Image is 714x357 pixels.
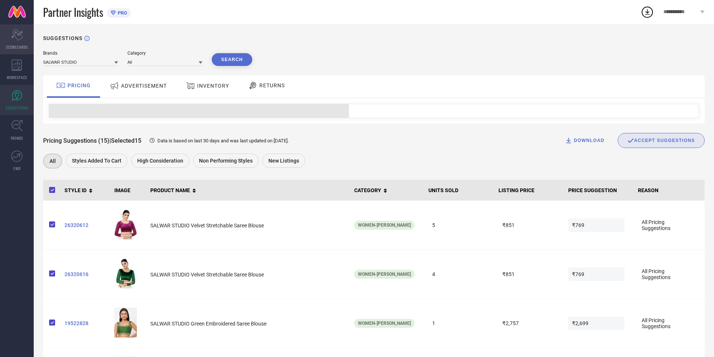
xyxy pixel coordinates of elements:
a: 26320612 [64,222,108,228]
div: Open download list [641,5,654,19]
span: ₹2,757 [498,317,555,330]
span: RETURNS [259,82,285,88]
span: ADVERTISEMENT [121,83,167,89]
span: SALWAR STUDIO Green Embroidered Saree Blouse [150,321,266,327]
span: All Pricing Suggestions [638,215,694,235]
span: All [49,158,56,164]
button: ACCEPT SUGGESTIONS [618,133,705,148]
h1: SUGGESTIONS [43,35,82,41]
th: REASON [635,180,705,201]
span: FWD [13,166,21,171]
button: DOWNLOAD [555,133,614,148]
button: Search [212,53,252,66]
span: INVENTORY [197,83,229,89]
th: PRODUCT NAME [147,180,351,201]
th: CATEGORY [351,180,425,201]
div: Accept Suggestions [618,133,705,148]
div: Brands [43,51,118,56]
th: IMAGE [111,180,147,201]
span: All Pricing Suggestions [638,264,694,284]
span: 5 [428,218,485,232]
div: ACCEPT SUGGESTIONS [627,137,695,144]
img: 4716328f-90b9-4db0-8f06-c35b9b5dc27f1702028943185SALWARSTUDIOWomensGreenSolidStretchableSareeBlou... [114,258,137,288]
span: Partner Insights [43,4,103,20]
span: Women-[PERSON_NAME] [358,321,411,326]
span: Women-[PERSON_NAME] [358,223,411,228]
th: UNITS SOLD [425,180,495,201]
div: Category [127,51,202,56]
span: High Consideration [137,158,183,164]
th: PRICE SUGGESTION [565,180,635,201]
span: SALWAR STUDIO Velvet Stretchable Saree Blouse [150,223,264,229]
span: ₹851 [498,218,555,232]
img: 4ccb26b1-9fbd-44a8-ae95-19d30d3595221660720486079SalwarStudioWomensGreenSilkBlendEmbroideredReady... [114,308,137,338]
span: Pricing Suggestions (15) [43,137,109,144]
span: All Pricing Suggestions [638,314,694,333]
span: 4 [428,267,485,281]
span: PRICING [67,82,91,88]
a: 26320616 [64,271,108,277]
span: SCORECARDS [6,44,28,50]
span: ₹769 [568,218,624,232]
span: SALWAR STUDIO Velvet Stretchable Saree Blouse [150,272,264,278]
th: STYLE ID [61,180,111,201]
span: | [109,137,111,144]
span: TRENDS [10,135,23,141]
a: 19522828 [64,320,108,326]
span: WORKSPACE [7,75,27,80]
span: Non Performing Styles [199,158,253,164]
span: Selected 15 [111,137,141,144]
span: ₹851 [498,267,555,281]
span: 1 [428,317,485,330]
span: New Listings [268,158,299,164]
span: SUGGESTIONS [6,105,28,111]
span: Styles Added To Cart [72,158,121,164]
span: Data is based on last 30 days and was last updated on [DATE] . [157,138,289,143]
span: ₹2,699 [568,317,624,330]
div: DOWNLOAD [565,137,605,144]
span: Women-[PERSON_NAME] [358,272,411,277]
span: ₹769 [568,267,624,281]
img: 474353a2-e60d-478c-aca2-cd6516a8eb821702031693611SALWARSTUDIOWomensMagentaSolidStretchableSareeBl... [114,209,137,239]
span: PRO [116,10,127,16]
th: LISTING PRICE [495,180,565,201]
